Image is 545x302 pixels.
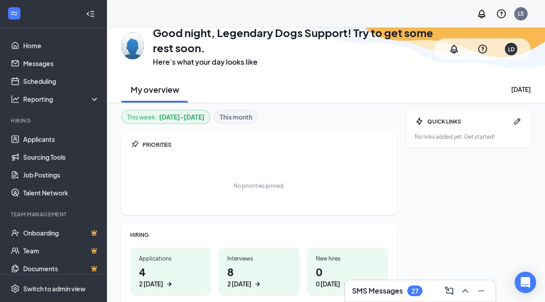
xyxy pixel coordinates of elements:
[23,260,99,277] a: DocumentsCrown
[227,279,251,289] div: 2 [DATE]
[121,33,144,59] img: Legendary Dogs Support
[220,112,252,122] b: This month
[23,166,99,184] a: Job Postings
[444,285,455,296] svg: ComposeMessage
[153,57,434,67] h3: Here’s what your day looks like
[515,272,536,293] div: Open Intercom Messenger
[11,284,20,293] svg: Settings
[10,9,19,18] svg: WorkstreamLogo
[23,95,100,103] div: Reporting
[139,279,163,289] div: 2 [DATE]
[11,95,20,103] svg: Analysis
[143,141,388,149] div: PRIORITIES
[518,10,524,17] div: LS
[139,255,202,262] div: Applications
[130,231,388,239] div: HIRING
[476,8,487,19] svg: Notifications
[23,224,99,242] a: OnboardingCrown
[449,44,459,54] svg: Notifications
[131,84,179,95] h2: My overview
[127,112,205,122] div: This week :
[23,54,99,72] a: Messages
[316,255,379,262] div: New hires
[227,264,291,289] h1: 8
[234,182,285,190] div: No priorities pinned.
[411,287,418,295] div: 27
[23,37,99,54] a: Home
[316,279,340,289] div: 0 [DATE]
[477,44,488,54] svg: QuestionInfo
[476,285,487,296] svg: Minimize
[23,148,99,166] a: Sourcing Tools
[307,248,388,296] a: New hires00 [DATE]ArrowRight
[218,248,299,296] a: Interviews82 [DATE]ArrowRight
[458,284,472,298] button: ChevronUp
[23,72,99,90] a: Scheduling
[165,280,174,289] svg: ArrowRight
[153,25,434,55] h1: Good night, Legendary Dogs Support! Try to get some rest soon.
[352,286,403,296] h3: SMS Messages
[130,140,139,149] svg: Pin
[23,284,86,293] div: Switch to admin view
[460,285,471,296] svg: ChevronUp
[316,264,379,289] h1: 0
[511,85,531,94] div: [DATE]
[442,284,456,298] button: ComposeMessage
[23,242,99,260] a: TeamCrown
[227,255,291,262] div: Interviews
[86,9,95,18] svg: Collapse
[139,264,202,289] h1: 4
[513,117,522,126] svg: Pen
[11,117,98,124] div: Hiring
[342,280,351,289] svg: ArrowRight
[427,118,509,125] div: QUICK LINKS
[415,117,424,126] svg: Bolt
[508,46,515,53] div: LD
[130,248,211,296] a: Applications42 [DATE]ArrowRight
[253,280,262,289] svg: ArrowRight
[23,130,99,148] a: Applicants
[11,211,98,218] div: Team Management
[415,133,522,141] div: No links added yet. Get started!
[496,8,507,19] svg: QuestionInfo
[474,284,488,298] button: Minimize
[23,184,99,202] a: Talent Network
[159,112,205,122] b: [DATE] - [DATE]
